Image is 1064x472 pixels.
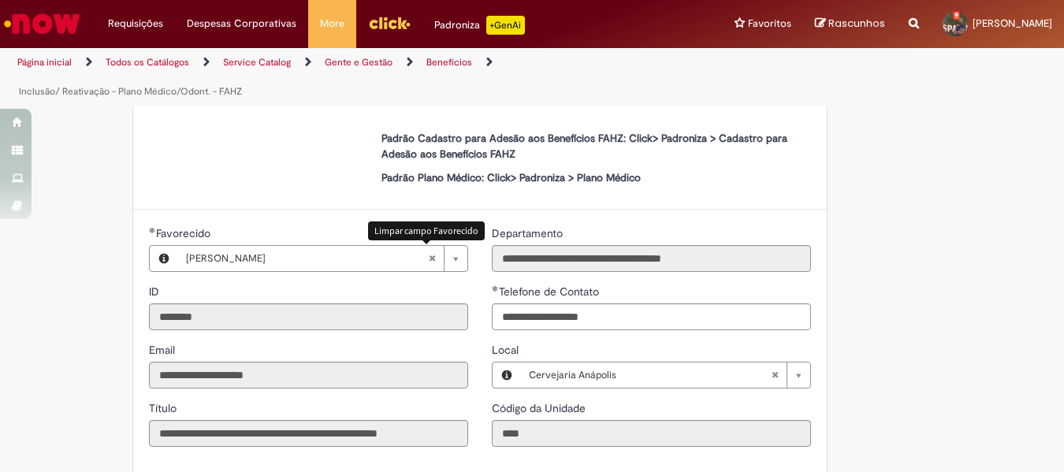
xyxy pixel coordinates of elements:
a: [PERSON_NAME]Limpar campo Favorecido [178,246,467,271]
abbr: Limpar campo Favorecido [420,246,444,271]
span: Somente leitura - Departamento [492,226,566,240]
img: ServiceNow [2,8,83,39]
input: Departamento [492,245,811,272]
a: Cervejaria AnápolisLimpar campo Local [521,362,810,388]
a: Página inicial [17,56,72,69]
input: Email [149,362,468,388]
span: Somente leitura - Título [149,401,180,415]
a: Gente e Gestão [325,56,392,69]
button: Favorecido, Visualizar este registro Luis Henrique De Castro [150,246,178,271]
span: Necessários - Favorecido [156,226,214,240]
span: Favoritos [748,16,791,32]
input: ID [149,303,468,330]
span: Obrigatório Preenchido [149,227,156,233]
span: Somente leitura - ID [149,284,162,299]
img: click_logo_yellow_360x200.png [368,11,411,35]
a: Rascunhos [815,17,885,32]
span: [PERSON_NAME] [186,246,428,271]
span: Obrigatório Preenchido [492,285,499,292]
span: Local [492,343,522,357]
span: Telefone de Contato [499,284,602,299]
span: Cervejaria Anápolis [529,362,771,388]
input: Título [149,420,468,447]
button: Local, Visualizar este registro Cervejaria Anápolis [493,362,521,388]
span: Rascunhos [828,16,885,31]
span: Somente leitura - Código da Unidade [492,401,589,415]
input: Telefone de Contato [492,303,811,330]
span: Padrão Cadastro para Adesão aos Benefícios FAHZ: Click> Padroniza > Cadastro para Adesão aos Bene... [381,132,787,161]
a: Service Catalog [223,56,291,69]
span: Despesas Corporativas [187,16,296,32]
span: [PERSON_NAME] [973,17,1052,30]
div: Padroniza [434,16,525,35]
a: Inclusão/ Reativação - Plano Médico/Odont. - FAHZ [19,85,242,98]
span: More [320,16,344,32]
label: Somente leitura - Título [149,400,180,416]
a: Todos os Catálogos [106,56,189,69]
p: +GenAi [486,16,525,35]
label: Somente leitura - Código da Unidade [492,400,589,416]
ul: Trilhas de página [12,48,698,106]
span: Requisições [108,16,163,32]
abbr: Limpar campo Local [763,362,787,388]
label: Somente leitura - Email [149,342,178,358]
input: Código da Unidade [492,420,811,447]
span: Padrão Plano Médico: Click> Padroniza > Plano Médico [381,171,641,184]
label: Somente leitura - ID [149,284,162,299]
label: Somente leitura - Departamento [492,225,566,241]
span: Somente leitura - Email [149,343,178,357]
a: Benefícios [426,56,472,69]
div: Limpar campo Favorecido [368,221,485,240]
